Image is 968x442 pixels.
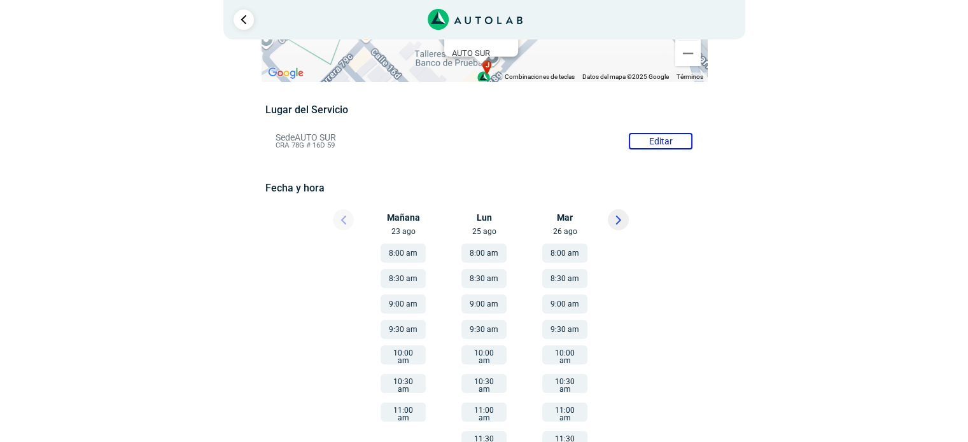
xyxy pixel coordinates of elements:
button: 9:00 am [381,294,426,314]
button: 8:30 am [542,269,587,288]
a: Términos (se abre en una nueva pestaña) [677,73,703,80]
button: 11:00 am [381,403,426,422]
b: AUTO SUR [452,48,490,58]
button: 9:00 am [542,294,587,314]
div: CRA 78G # 16D 59 [452,48,518,67]
button: 8:00 am [542,244,587,263]
img: Google [265,65,307,81]
button: 9:00 am [461,294,507,314]
button: 10:00 am [542,345,587,364]
a: Abre esta zona en Google Maps (se abre en una nueva ventana) [265,65,307,81]
button: 10:30 am [381,374,426,393]
button: 8:30 am [381,269,426,288]
a: Link al sitio de autolab [428,13,523,25]
h5: Fecha y hora [265,182,703,194]
h5: Lugar del Servicio [265,104,703,116]
button: Combinaciones de teclas [505,73,575,81]
button: 11:00 am [461,403,507,422]
button: 8:00 am [381,244,426,263]
button: 8:30 am [461,269,507,288]
a: Ir al paso anterior [234,10,254,30]
button: 9:30 am [461,320,507,339]
button: 10:30 am [461,374,507,393]
button: 10:00 am [461,345,507,364]
button: 10:30 am [542,374,587,393]
button: 9:30 am [381,320,426,339]
button: 8:00 am [461,244,507,263]
span: j [485,60,489,71]
button: 11:00 am [542,403,587,422]
button: Cerrar [490,15,521,45]
button: 10:00 am [381,345,426,364]
button: Reducir [675,41,701,66]
button: 9:30 am [542,320,587,339]
span: Datos del mapa ©2025 Google [582,73,669,80]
